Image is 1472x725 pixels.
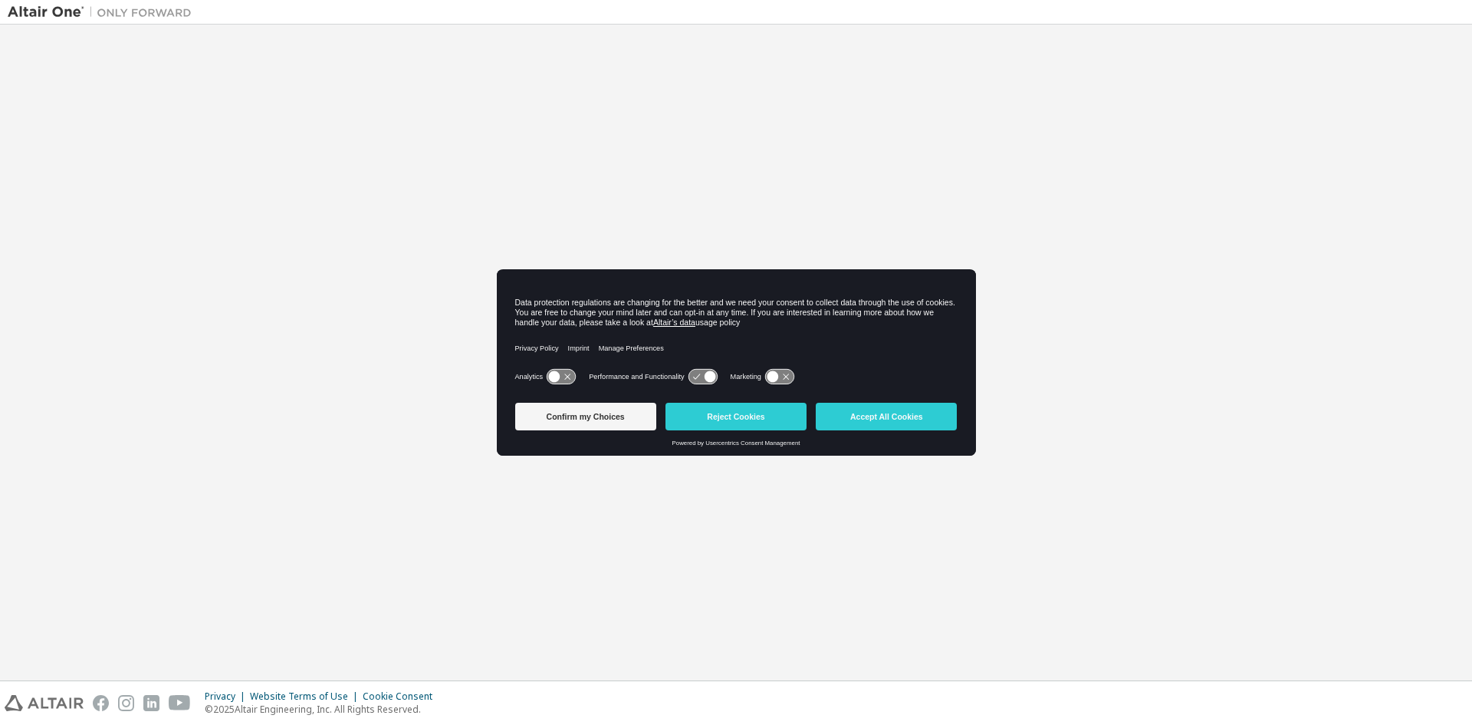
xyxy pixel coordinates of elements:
img: altair_logo.svg [5,695,84,711]
img: youtube.svg [169,695,191,711]
p: © 2025 Altair Engineering, Inc. All Rights Reserved. [205,703,442,716]
img: Altair One [8,5,199,20]
div: Privacy [205,690,250,703]
div: Cookie Consent [363,690,442,703]
img: linkedin.svg [143,695,159,711]
img: facebook.svg [93,695,109,711]
img: instagram.svg [118,695,134,711]
div: Website Terms of Use [250,690,363,703]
